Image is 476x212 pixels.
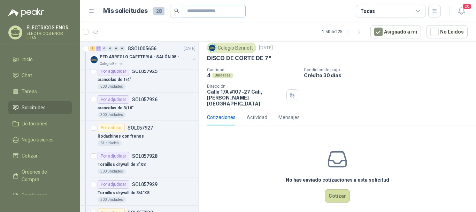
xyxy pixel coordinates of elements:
span: Tareas [22,88,37,95]
button: No Leídos [427,25,468,38]
span: Inicio [22,56,33,63]
div: Cotizaciones [207,114,236,121]
p: Tornillos drywall de 3/4"X8 [98,190,149,196]
div: 500 Unidades [98,169,126,174]
p: GSOL005656 [128,46,156,51]
div: 0 [102,46,107,51]
p: ELECTRICOS ENOR LTDA [26,31,72,40]
div: 6 Unidades [98,140,122,146]
a: Por adjudicarSOL057925arandelas de 1/4"500 Unidades [80,64,198,93]
div: Por cotizar [98,124,125,132]
div: Por adjudicar [98,152,129,160]
span: Cotizar [22,152,38,160]
div: 3 [90,46,95,51]
p: SOL057927 [128,125,153,130]
img: Company Logo [90,56,98,64]
span: Chat [22,72,32,79]
span: Licitaciones [22,120,47,127]
a: Por adjudicarSOL057929Tornillos drywall de 3/4"X8500 Unidades [80,177,198,206]
p: SOL057925 [132,69,158,74]
div: Actividad [247,114,267,121]
a: Por adjudicarSOL057926arandelas de 3/16"300 Unidades [80,93,198,121]
p: [DATE] [184,45,195,52]
p: Rodachines con frenos [98,133,144,140]
p: ELECTRICOS ENOR [26,25,72,30]
div: Por adjudicar [98,180,129,189]
p: Condición de pago [304,67,473,72]
p: 4 [207,72,210,78]
div: Por adjudicar [98,67,129,75]
a: Por cotizarSOL057927Rodachines con frenos6 Unidades [80,121,198,149]
div: Colegio Bennett [207,43,256,53]
p: Cantidad [207,67,298,72]
p: SOL057929 [132,182,158,187]
p: Colegio Bennett [100,61,124,67]
a: Negociaciones [8,133,72,146]
div: 500 Unidades [98,84,126,89]
a: Licitaciones [8,117,72,130]
span: Remisiones [22,192,47,199]
span: 28 [153,7,164,15]
div: 0 [108,46,113,51]
a: 3 15 0 0 0 0 GSOL005656[DATE] Company LogoPED ARREGLO CAFETERIA - SALÓN 05 - MATERIAL CARP.Colegi... [90,44,197,67]
span: search [174,8,179,13]
button: 20 [455,5,468,17]
a: Inicio [8,53,72,66]
div: Mensajes [278,114,300,121]
p: PED ARREGLO CAFETERIA - SALÓN 05 - MATERIAL CARP. [100,54,186,60]
a: Solicitudes [8,101,72,114]
p: arandelas de 3/16" [98,105,134,111]
span: Negociaciones [22,136,54,144]
div: 300 Unidades [98,112,126,118]
img: Company Logo [208,44,216,52]
a: Por adjudicarSOL057928Tornillos drywall de 3"X8500 Unidades [80,149,198,177]
p: DISCO DE CORTE DE 7" [207,54,271,62]
div: 15 [96,46,101,51]
h3: No has enviado cotizaciones a esta solicitud [286,176,389,184]
a: Órdenes de Compra [8,165,72,186]
p: Tornillos drywall de 3"X8 [98,161,146,168]
div: Por adjudicar [98,95,129,104]
div: 500 Unidades [98,197,126,203]
button: Cotizar [325,189,350,203]
span: Solicitudes [22,104,46,111]
p: Calle 17A #107-27 Cali , [PERSON_NAME][GEOGRAPHIC_DATA] [207,89,284,107]
span: Órdenes de Compra [22,168,65,183]
p: SOL057926 [132,97,158,102]
a: Cotizar [8,149,72,162]
div: 0 [114,46,119,51]
p: arandelas de 1/4" [98,76,131,83]
p: Crédito 30 días [304,72,473,78]
div: Todas [360,7,375,15]
h1: Mis solicitudes [103,6,148,16]
div: Unidades [212,73,233,78]
p: SOL057928 [132,154,158,159]
img: Logo peakr [8,8,44,17]
p: Dirección [207,84,284,89]
div: 1 - 50 de 225 [322,26,365,37]
span: 20 [462,3,472,10]
a: Chat [8,69,72,82]
a: Tareas [8,85,72,98]
button: Asignado a mi [370,25,421,38]
p: [DATE] [259,45,273,51]
a: Remisiones [8,189,72,202]
div: 0 [120,46,125,51]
